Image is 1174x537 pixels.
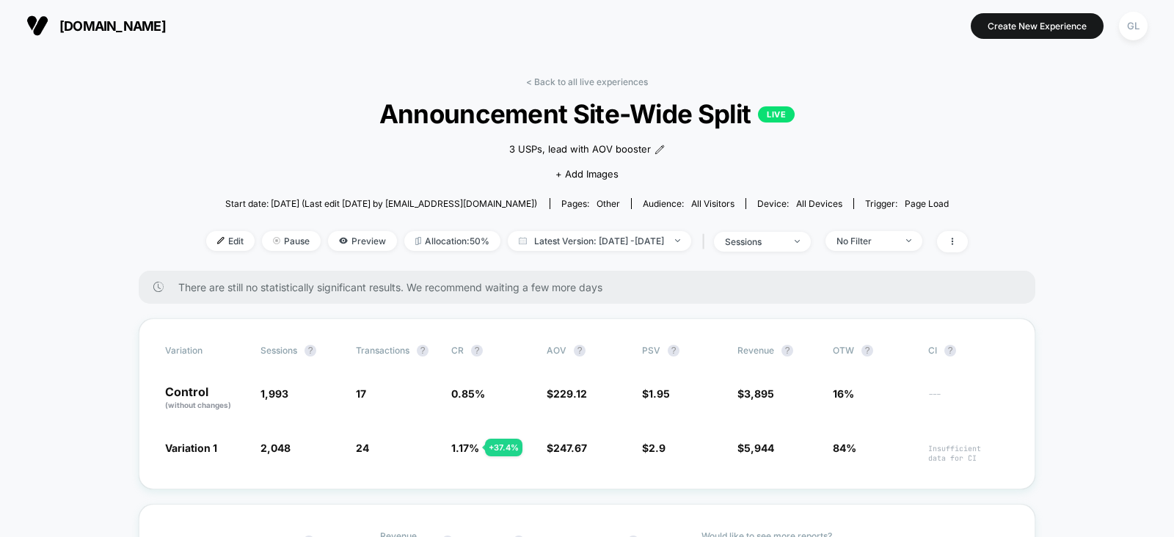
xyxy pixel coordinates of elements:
span: 84% [833,442,856,454]
span: 3,895 [744,387,774,400]
span: Insufficient data for CI [928,444,1009,463]
span: Variation [165,345,246,357]
p: Control [165,386,246,411]
span: CR [451,345,464,356]
span: OTW [833,345,914,357]
p: LIVE [758,106,795,123]
button: GL [1115,11,1152,41]
img: edit [217,237,225,244]
div: GL [1119,12,1148,40]
span: --- [928,390,1009,411]
span: all devices [796,198,842,209]
a: < Back to all live experiences [526,76,648,87]
span: 1.17 % [451,442,479,454]
button: ? [305,345,316,357]
button: ? [861,345,873,357]
span: $ [737,387,774,400]
img: end [906,239,911,242]
span: There are still no statistically significant results. We recommend waiting a few more days [178,281,1006,293]
img: calendar [519,237,527,244]
span: 16% [833,387,854,400]
span: $ [737,442,774,454]
span: 17 [356,387,366,400]
div: sessions [725,236,784,247]
span: Sessions [260,345,297,356]
span: $ [642,442,666,454]
span: | [699,231,714,252]
span: Announcement Site-Wide Split [244,98,930,129]
span: other [597,198,620,209]
span: Latest Version: [DATE] - [DATE] [508,231,691,251]
span: Start date: [DATE] (Last edit [DATE] by [EMAIL_ADDRESS][DOMAIN_NAME]) [225,198,537,209]
img: Visually logo [26,15,48,37]
span: Transactions [356,345,409,356]
img: rebalance [415,237,421,245]
span: 3 USPs, lead with AOV booster [509,142,651,157]
span: Variation 1 [165,442,217,454]
span: 2,048 [260,442,291,454]
span: 2.9 [649,442,666,454]
button: ? [471,345,483,357]
span: Device: [745,198,853,209]
div: Trigger: [865,198,949,209]
span: + Add Images [555,168,619,180]
img: end [675,239,680,242]
div: Pages: [561,198,620,209]
img: end [273,237,280,244]
span: 5,944 [744,442,774,454]
span: All Visitors [691,198,734,209]
span: [DOMAIN_NAME] [59,18,166,34]
div: + 37.4 % [485,439,522,456]
span: AOV [547,345,566,356]
span: PSV [642,345,660,356]
span: 1.95 [649,387,670,400]
button: Create New Experience [971,13,1104,39]
span: CI [928,345,1009,357]
button: ? [668,345,679,357]
button: ? [781,345,793,357]
span: Pause [262,231,321,251]
button: ? [417,345,429,357]
span: 1,993 [260,387,288,400]
img: end [795,240,800,243]
span: (without changes) [165,401,231,409]
span: 247.67 [553,442,587,454]
span: Preview [328,231,397,251]
div: Audience: [643,198,734,209]
div: No Filter [836,235,895,246]
span: 24 [356,442,369,454]
span: Page Load [905,198,949,209]
span: 229.12 [553,387,587,400]
span: $ [642,387,670,400]
span: $ [547,442,587,454]
button: ? [574,345,586,357]
span: $ [547,387,587,400]
span: Edit [206,231,255,251]
span: Allocation: 50% [404,231,500,251]
span: Revenue [737,345,774,356]
button: ? [944,345,956,357]
span: 0.85 % [451,387,485,400]
button: [DOMAIN_NAME] [22,14,170,37]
